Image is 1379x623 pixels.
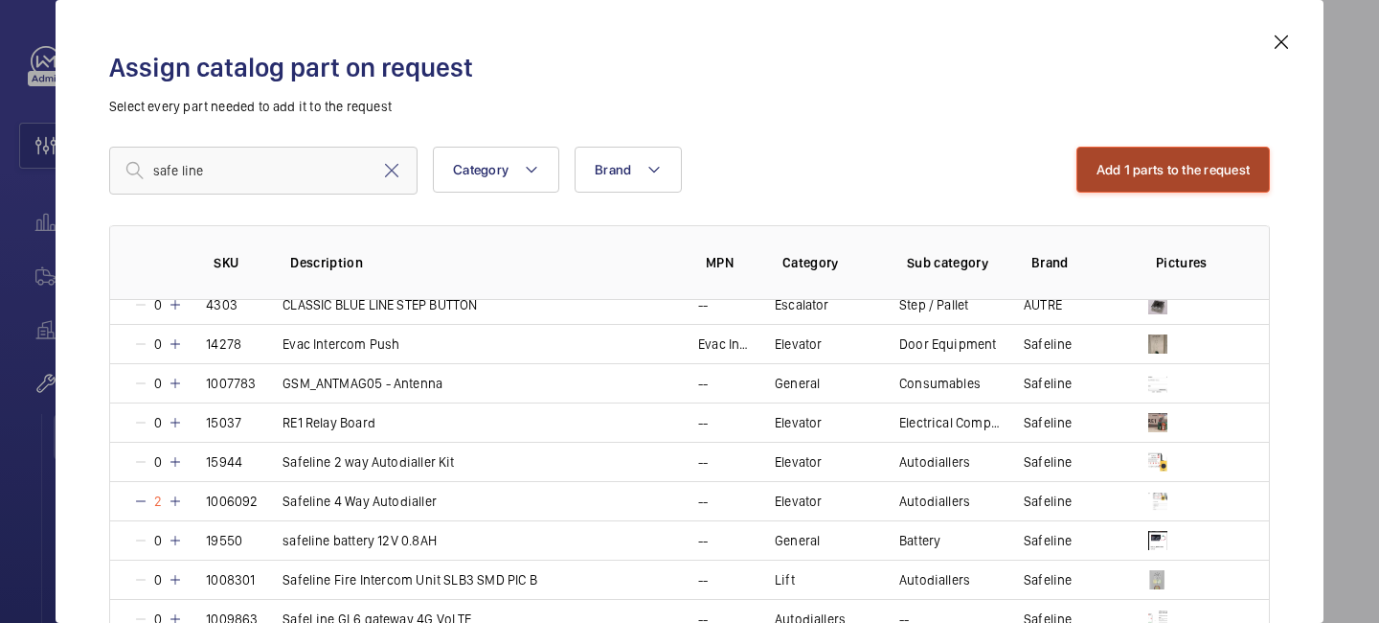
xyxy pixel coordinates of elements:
[290,253,675,272] p: Description
[698,374,708,393] p: --
[775,413,822,432] p: Elevator
[148,570,168,589] p: 0
[283,492,437,511] p: Safeline 4 Way Autodialler
[206,531,242,550] p: 19550
[899,374,981,393] p: Consumables
[698,531,708,550] p: --
[1031,253,1125,272] p: Brand
[575,147,682,193] button: Brand
[698,452,708,472] p: --
[907,253,1001,272] p: Sub category
[775,295,829,314] p: Escalator
[775,374,820,393] p: General
[1148,295,1167,314] img: 19ID1F3CjFZC61S7A3HOHKmu_4O6NdnZrd-MpU8FG1hDPn0y.jpeg
[206,413,241,432] p: 15037
[1076,147,1271,193] button: Add 1 parts to the request
[283,570,537,589] p: Safeline Fire Intercom Unit SLB3 SMD PIC B
[775,492,822,511] p: Elevator
[109,50,1270,85] h2: Assign catalog part on request
[148,335,168,354] p: 0
[433,147,559,193] button: Category
[775,335,822,354] p: Elevator
[899,531,940,550] p: Battery
[698,335,752,354] p: Evac Intercom Push
[698,570,708,589] p: --
[1148,492,1167,511] img: WLGdbntRVPxwi1WN_4Evmr5-TT18ABUloa1vNZ3ZcCXmMKTF.png
[206,570,255,589] p: 1008301
[1024,452,1072,472] p: Safeline
[283,413,375,432] p: RE1 Relay Board
[775,570,795,589] p: Lift
[283,295,477,314] p: CLASSIC BLUE LINE STEP BUTTON
[206,295,237,314] p: 4303
[775,452,822,472] p: Elevator
[1024,531,1072,550] p: Safeline
[1148,452,1167,472] img: 6f4B5NP7MSgQzNSN1S5F4OH2d6ZeCB7qoCn2eOSNv_eotlxu.png
[899,452,970,472] p: Autodiallers
[109,147,418,195] input: Find a part
[899,492,970,511] p: Autodiallers
[706,253,752,272] p: MPN
[1148,531,1167,550] img: XwCZaF8qQUHKhlv2WjvSEaCM0J9vuPmsyS9VoTYs9hty0OuY.png
[1024,374,1072,393] p: Safeline
[283,531,437,550] p: safeline battery 12V 0.8AH
[206,452,242,472] p: 15944
[283,335,399,354] p: Evac Intercom Push
[1024,295,1062,314] p: AUTRE
[1024,335,1072,354] p: Safeline
[148,492,168,511] p: 2
[283,374,442,393] p: GSM_ANTMAG05 - Antenna
[283,452,454,472] p: Safeline 2 way Autodialler Kit
[1024,492,1072,511] p: Safeline
[899,413,1001,432] p: Electrical Component
[1024,570,1072,589] p: Safeline
[1148,413,1167,432] img: pc8CaEFVqQ8fd9el0xXo3cgn9ou4HsZL0I8-GTc8jN_SRttX.png
[899,335,997,354] p: Door Equipment
[148,374,168,393] p: 0
[214,253,260,272] p: SKU
[453,162,509,177] span: Category
[1148,374,1167,393] img: DNRP9jYGJ9O2NW0ET6xvrlM4fzfcAeB9zjbIL0QCYuzgaKav.png
[109,97,1270,116] p: Select every part needed to add it to the request
[698,492,708,511] p: --
[899,295,968,314] p: Step / Pallet
[1148,570,1167,589] img: gLSQNM_OoJhlbBYAf0Z-Ux4Fzgenhy4WJc-zi_yPJowN6tCJ.png
[782,253,876,272] p: Category
[1024,413,1072,432] p: Safeline
[148,413,168,432] p: 0
[148,531,168,550] p: 0
[698,295,708,314] p: --
[595,162,631,177] span: Brand
[148,452,168,472] p: 0
[1148,335,1167,354] img: nT5ZtxLwD2j2bUSuIgo80EWEnYNAohUEfVIT-Vx3mymuSHkq.png
[206,374,256,393] p: 1007783
[1156,253,1231,272] p: Pictures
[206,492,258,511] p: 1006092
[206,335,241,354] p: 14278
[899,570,970,589] p: Autodiallers
[775,531,820,550] p: General
[698,413,708,432] p: --
[148,295,168,314] p: 0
